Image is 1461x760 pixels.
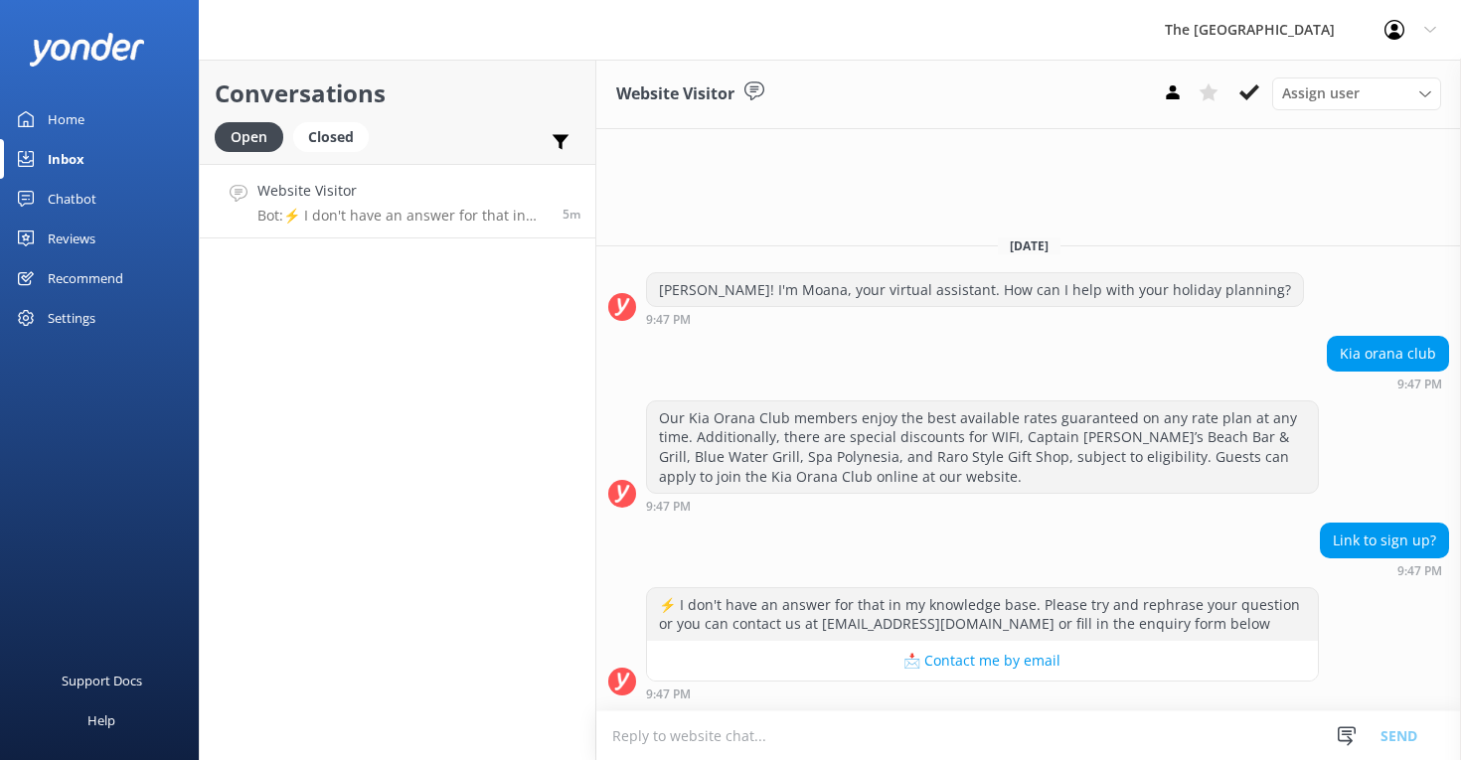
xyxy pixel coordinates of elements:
div: ⚡ I don't have an answer for that in my knowledge base. Please try and rephrase your question or ... [647,588,1318,641]
h3: Website Visitor [616,81,734,107]
div: Link to sign up? [1321,524,1448,557]
strong: 9:47 PM [1397,379,1442,390]
strong: 9:47 PM [646,688,691,700]
div: Open [215,122,283,152]
div: 03:47am 19-Aug-2025 (UTC -10:00) Pacific/Honolulu [646,312,1304,326]
span: [DATE] [998,237,1060,254]
div: 03:47am 19-Aug-2025 (UTC -10:00) Pacific/Honolulu [646,686,1319,700]
div: Chatbot [48,179,96,219]
img: yonder-white-logo.png [30,33,144,66]
h2: Conversations [215,75,580,112]
div: Help [87,700,115,740]
div: 03:47am 19-Aug-2025 (UTC -10:00) Pacific/Honolulu [1320,563,1449,577]
div: [PERSON_NAME]! I'm Moana, your virtual assistant. How can I help with your holiday planning? [647,273,1303,307]
div: Support Docs [62,661,142,700]
strong: 9:47 PM [646,314,691,326]
div: Inbox [48,139,84,179]
h4: Website Visitor [257,180,548,202]
div: Assign User [1272,77,1441,109]
div: Our Kia Orana Club members enjoy the best available rates guaranteed on any rate plan at any time... [647,401,1318,493]
strong: 9:47 PM [646,501,691,513]
div: 03:47am 19-Aug-2025 (UTC -10:00) Pacific/Honolulu [1327,377,1449,390]
div: Settings [48,298,95,338]
span: 03:47am 19-Aug-2025 (UTC -10:00) Pacific/Honolulu [563,206,580,223]
div: Closed [293,122,369,152]
strong: 9:47 PM [1397,565,1442,577]
a: Closed [293,125,379,147]
div: Reviews [48,219,95,258]
p: Bot: ⚡ I don't have an answer for that in my knowledge base. Please try and rephrase your questio... [257,207,548,225]
button: 📩 Contact me by email [647,641,1318,681]
div: Kia orana club [1328,337,1448,371]
div: Home [48,99,84,139]
a: Website VisitorBot:⚡ I don't have an answer for that in my knowledge base. Please try and rephras... [200,164,595,238]
span: Assign user [1282,82,1360,104]
a: Open [215,125,293,147]
div: 03:47am 19-Aug-2025 (UTC -10:00) Pacific/Honolulu [646,499,1319,513]
div: Recommend [48,258,123,298]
